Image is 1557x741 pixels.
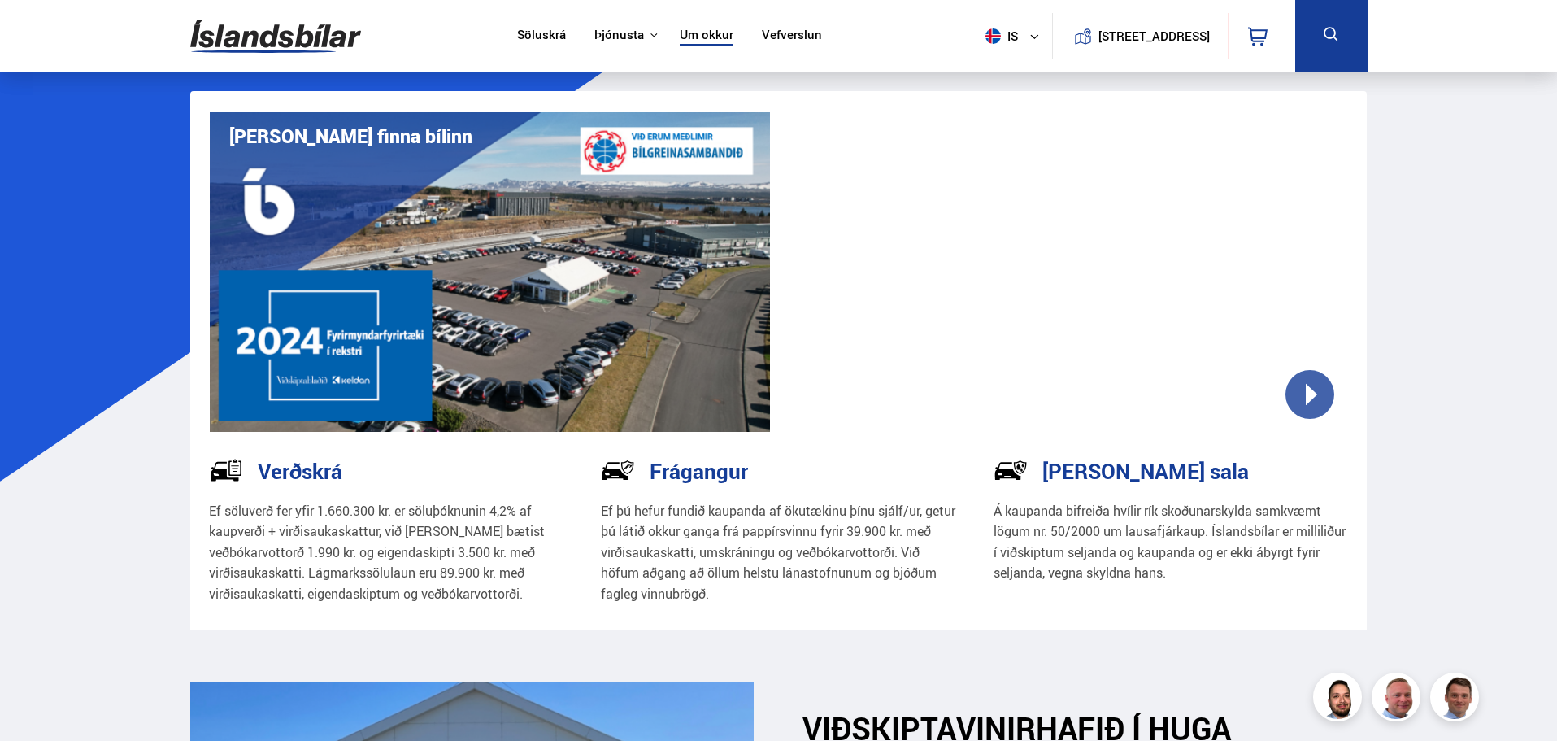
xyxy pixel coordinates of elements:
img: tr5P-W3DuiFaO7aO.svg [209,453,243,487]
h1: [PERSON_NAME] finna bílinn [229,125,472,147]
img: svg+xml;base64,PHN2ZyB4bWxucz0iaHR0cDovL3d3dy53My5vcmcvMjAwMC9zdmciIHdpZHRoPSI1MTIiIGhlaWdodD0iNT... [985,28,1001,44]
h3: [PERSON_NAME] sala [1042,459,1249,483]
a: Um okkur [680,28,733,45]
button: is [979,12,1052,60]
h3: Verðskrá [258,459,342,483]
img: nhp88E3Fdnt1Opn2.png [1316,675,1364,724]
img: siFngHWaQ9KaOqBr.png [1374,675,1423,724]
span: is [979,28,1020,44]
img: FbJEzSuNWCJXmdc-.webp [1433,675,1481,724]
p: Á kaupanda bifreiða hvílir rík skoðunarskylda samkvæmt lögum nr. 50/2000 um lausafjárkaup. Ísland... [994,501,1349,584]
p: Ef þú hefur fundið kaupanda af ökutækinu þínu sjálf/ur, getur þú látið okkur ganga frá pappírsvin... [601,501,956,605]
a: Söluskrá [517,28,566,45]
a: [STREET_ADDRESS] [1061,13,1219,59]
img: eKx6w-_Home_640_.png [210,112,771,432]
h3: Frágangur [650,459,748,483]
p: Ef söluverð fer yfir 1.660.300 kr. er söluþóknunin 4,2% af kaupverði + virðisaukaskattur, við [PE... [209,501,564,605]
a: Vefverslun [762,28,822,45]
button: Þjónusta [594,28,644,43]
img: G0Ugv5HjCgRt.svg [190,10,361,63]
button: [STREET_ADDRESS] [1105,29,1204,43]
button: Opna LiveChat spjallviðmót [13,7,62,55]
img: -Svtn6bYgwAsiwNX.svg [994,453,1028,487]
img: NP-R9RrMhXQFCiaa.svg [601,453,635,487]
